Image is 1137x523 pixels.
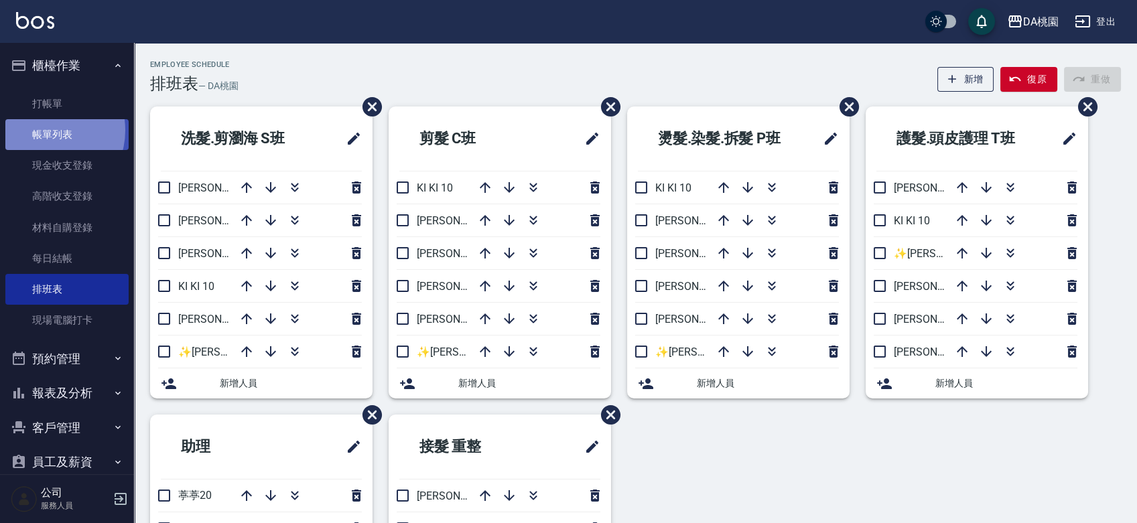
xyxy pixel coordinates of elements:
[417,313,503,325] span: [PERSON_NAME]5
[16,12,54,29] img: Logo
[1002,8,1064,35] button: DA桃園
[220,376,362,390] span: 新增人員
[815,123,839,155] span: 修改班表的標題
[389,368,611,398] div: 新增人員
[399,423,539,471] h2: 接髮 重整
[178,489,212,502] span: 葶葶20
[894,280,980,293] span: [PERSON_NAME]8
[178,313,265,325] span: [PERSON_NAME]5
[352,395,384,435] span: 刪除班表
[829,87,861,127] span: 刪除班表
[5,243,129,274] a: 每日結帳
[11,485,38,512] img: Person
[591,87,622,127] span: 刪除班表
[161,115,321,163] h2: 洗髮.剪瀏海 S班
[399,115,536,163] h2: 剪髮 C班
[5,88,129,119] a: 打帳單
[655,280,742,293] span: [PERSON_NAME]8
[178,280,214,293] span: KI KI 10
[417,280,503,293] span: [PERSON_NAME]8
[198,79,239,93] h6: — DA桃園
[5,181,129,212] a: 高階收支登錄
[576,431,600,463] span: 修改班表的標題
[1069,9,1121,34] button: 登出
[178,247,265,260] span: [PERSON_NAME]6
[417,214,503,227] span: [PERSON_NAME]6
[894,214,930,227] span: KI KI 10
[1000,67,1057,92] button: 復原
[1068,87,1099,127] span: 刪除班表
[150,368,373,398] div: 新增人員
[417,346,619,358] span: ✨[PERSON_NAME][PERSON_NAME] ✨16
[338,123,362,155] span: 修改班表的標題
[150,74,198,93] h3: 排班表
[697,376,839,390] span: 新增人員
[5,119,129,150] a: 帳單列表
[638,115,805,163] h2: 燙髮.染髮.拆髮 P班
[876,115,1044,163] h2: 護髮.頭皮護理 T班
[417,490,503,502] span: [PERSON_NAME]5
[655,247,742,260] span: [PERSON_NAME]6
[338,431,362,463] span: 修改班表的標題
[417,247,503,260] span: [PERSON_NAME]3
[576,123,600,155] span: 修改班表的標題
[417,181,453,194] span: KI KI 10
[5,305,129,335] a: 現場電腦打卡
[866,368,1088,398] div: 新增人員
[352,87,384,127] span: 刪除班表
[5,410,129,445] button: 客戶管理
[5,445,129,479] button: 員工及薪資
[150,60,239,69] h2: Employee Schedule
[655,214,742,227] span: [PERSON_NAME]3
[1023,13,1059,30] div: DA桃園
[894,313,980,325] span: [PERSON_NAME]6
[894,346,980,358] span: [PERSON_NAME]3
[5,48,129,83] button: 櫃檯作業
[178,181,265,194] span: [PERSON_NAME]3
[41,500,109,512] p: 服務人員
[161,423,284,471] h2: 助理
[894,247,1096,260] span: ✨[PERSON_NAME][PERSON_NAME] ✨16
[937,67,994,92] button: 新增
[655,181,691,194] span: KI KI 10
[458,376,600,390] span: 新增人員
[178,214,265,227] span: [PERSON_NAME]8
[627,368,850,398] div: 新增人員
[41,486,109,500] h5: 公司
[591,395,622,435] span: 刪除班表
[5,342,129,376] button: 預約管理
[968,8,995,35] button: save
[178,346,381,358] span: ✨[PERSON_NAME][PERSON_NAME] ✨16
[1053,123,1077,155] span: 修改班表的標題
[655,313,742,325] span: [PERSON_NAME]5
[935,376,1077,390] span: 新增人員
[5,376,129,410] button: 報表及分析
[5,212,129,243] a: 材料自購登錄
[5,150,129,181] a: 現金收支登錄
[894,181,980,194] span: [PERSON_NAME]5
[5,274,129,305] a: 排班表
[655,346,858,358] span: ✨[PERSON_NAME][PERSON_NAME] ✨16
